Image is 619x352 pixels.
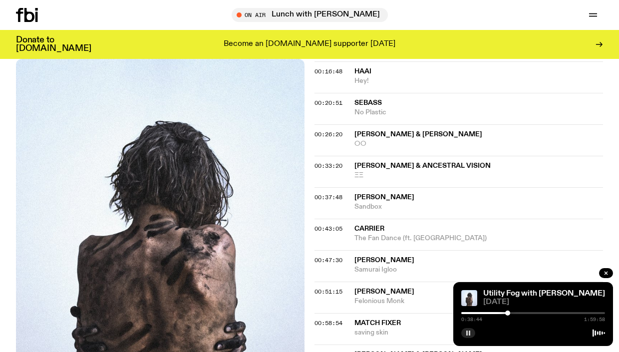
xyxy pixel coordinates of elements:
[314,130,342,138] span: 00:26:20
[483,290,605,298] a: Utility Fog with [PERSON_NAME]
[354,139,603,149] span: ○○
[232,8,388,22] button: On AirLunch with [PERSON_NAME]
[483,299,605,306] span: [DATE]
[354,171,603,180] span: ΞΞ
[314,226,342,232] button: 00:43:05
[314,195,342,200] button: 00:37:48
[314,67,342,75] span: 00:16:48
[354,265,603,275] span: Samurai Igloo
[354,202,603,212] span: Sandbox
[314,288,342,296] span: 00:51:15
[314,256,342,264] span: 00:47:30
[354,297,603,306] span: Felonious Monk
[314,193,342,201] span: 00:37:48
[314,69,342,74] button: 00:16:48
[314,321,342,326] button: 00:58:54
[224,40,395,49] p: Become an [DOMAIN_NAME] supporter [DATE]
[314,319,342,327] span: 00:58:54
[354,257,414,264] span: [PERSON_NAME]
[354,99,382,106] span: Sebass
[314,289,342,295] button: 00:51:15
[354,108,603,117] span: No Plastic
[314,99,342,107] span: 00:20:51
[314,162,342,170] span: 00:33:20
[354,320,401,327] span: Match Fixer
[314,258,342,263] button: 00:47:30
[314,225,342,233] span: 00:43:05
[354,194,414,201] span: [PERSON_NAME]
[461,317,482,322] span: 0:38:44
[354,288,414,295] span: [PERSON_NAME]
[354,225,384,232] span: Carrier
[354,328,516,338] span: saving skin
[461,290,477,306] img: Cover of Leese's album Δ
[314,100,342,106] button: 00:20:51
[584,317,605,322] span: 1:59:58
[354,234,603,243] span: The Fan Dance (ft. [GEOGRAPHIC_DATA])
[354,76,603,86] span: Hey!
[16,36,91,53] h3: Donate to [DOMAIN_NAME]
[354,162,491,169] span: [PERSON_NAME] & Ancestral Vision
[354,131,482,138] span: [PERSON_NAME] & [PERSON_NAME]
[314,163,342,169] button: 00:33:20
[354,68,371,75] span: HAAi
[314,132,342,137] button: 00:26:20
